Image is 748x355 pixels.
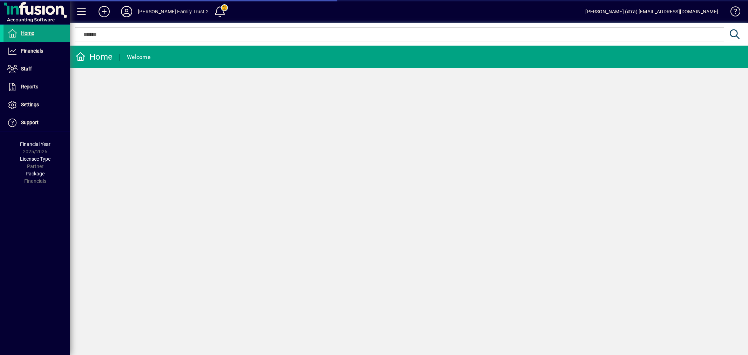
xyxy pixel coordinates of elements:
[4,96,70,114] a: Settings
[26,171,45,176] span: Package
[93,5,115,18] button: Add
[21,102,39,107] span: Settings
[21,84,38,89] span: Reports
[4,42,70,60] a: Financials
[585,6,718,17] div: [PERSON_NAME] (xtra) [EMAIL_ADDRESS][DOMAIN_NAME]
[4,114,70,132] a: Support
[20,141,50,147] span: Financial Year
[20,156,50,162] span: Licensee Type
[21,30,34,36] span: Home
[725,1,739,24] a: Knowledge Base
[115,5,138,18] button: Profile
[4,78,70,96] a: Reports
[21,48,43,54] span: Financials
[21,66,32,72] span: Staff
[21,120,39,125] span: Support
[75,51,113,62] div: Home
[138,6,209,17] div: [PERSON_NAME] Family Trust 2
[127,52,150,63] div: Welcome
[4,60,70,78] a: Staff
